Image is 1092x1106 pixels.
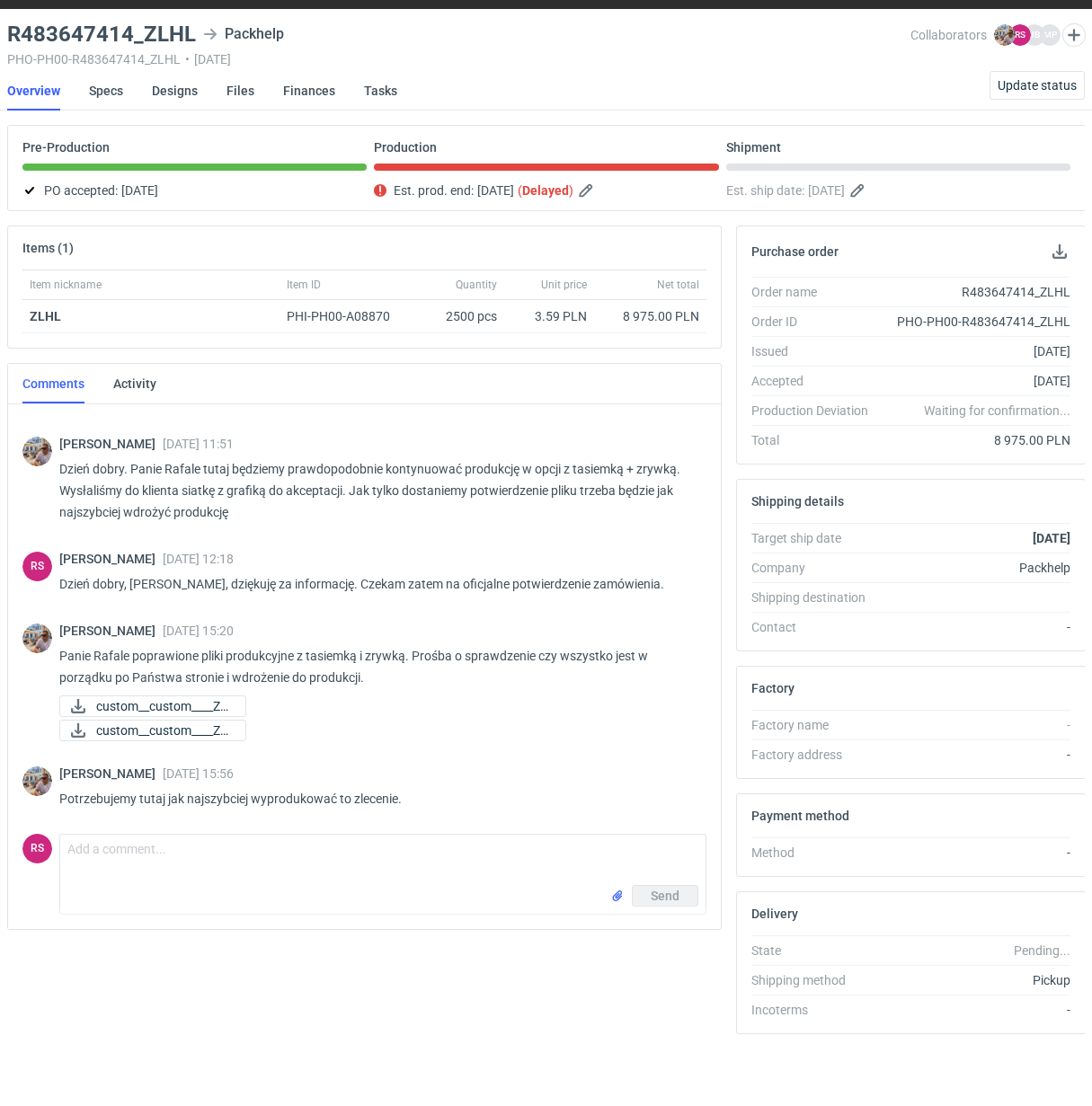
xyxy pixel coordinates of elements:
[751,681,795,695] h2: Factory
[22,624,52,653] img: Michał Palasek
[751,431,879,449] div: Total
[1033,531,1070,545] strong: [DATE]
[163,437,234,451] span: [DATE] 11:51
[287,278,321,292] span: Item ID
[751,244,839,259] h2: Purchase order
[96,721,231,740] span: custom__custom____ZL...
[751,283,879,301] div: Order name
[22,766,52,796] img: Michał Palasek
[7,71,60,111] a: Overview
[59,695,246,717] a: custom__custom____ZL...
[59,437,163,451] span: [PERSON_NAME]
[163,624,234,638] span: [DATE] 15:20
[59,720,239,741] div: custom__custom____ZLHL__d0__oR483647414__box_outside.pdf
[879,1001,1070,1019] div: -
[59,624,163,638] span: [PERSON_NAME]
[751,313,879,331] div: Order ID
[22,834,52,863] div: Rafał Stani
[59,695,239,717] div: custom__custom____ZLHL__d0__oR483647414__box_inside.pdf
[657,278,699,292] span: Net total
[456,278,497,292] span: Quantity
[726,180,1070,201] div: Est. ship date:
[994,24,1016,46] img: Michał Palasek
[1009,24,1031,46] figcaption: RS
[414,300,504,333] div: 2500 pcs
[879,746,1070,764] div: -
[879,559,1070,577] div: Packhelp
[163,766,234,781] span: [DATE] 15:56
[374,180,718,201] div: Est. prod. end:
[601,307,699,325] div: 8 975.00 PLN
[910,28,987,42] span: Collaborators
[751,618,879,636] div: Contact
[751,942,879,960] div: State
[364,71,397,111] a: Tasks
[924,402,1070,420] em: Waiting for confirmation...
[751,907,798,921] h2: Delivery
[751,559,879,577] div: Company
[283,71,335,111] a: Finances
[751,372,879,390] div: Accepted
[287,307,407,325] div: PHI-PH00-A08870
[518,183,522,198] em: (
[879,716,1070,734] div: -
[569,183,573,198] em: )
[30,309,61,323] strong: ZLHL
[511,307,587,325] div: 3.59 PLN
[998,79,1077,92] span: Update status
[1039,24,1061,46] figcaption: MP
[808,180,845,201] span: [DATE]
[651,889,679,902] span: Send
[7,52,910,66] div: PHO-PH00-R483647414_ZLHL [DATE]
[226,71,254,111] a: Files
[203,23,284,45] div: Packhelp
[59,720,246,741] a: custom__custom____ZL...
[751,1001,879,1019] div: Incoterms
[59,458,692,523] p: Dzień dobry. Panie Rafale tutaj będziemy prawdopodobnie kontynuować produkcję w opcji z tasiemką ...
[848,180,870,201] button: Edit estimated shipping date
[477,180,514,201] span: [DATE]
[22,437,52,466] img: Michał Palasek
[59,788,692,810] p: Potrzebujemy tutaj jak najszybciej wyprodukować to zlecenie.
[89,71,123,111] a: Specs
[632,885,698,907] button: Send
[1062,23,1086,47] button: Edit collaborators
[163,552,234,566] span: [DATE] 12:18
[1049,241,1070,262] button: Download PO
[22,364,84,403] a: Comments
[879,844,1070,862] div: -
[726,140,781,155] p: Shipment
[751,809,849,823] h2: Payment method
[879,313,1070,331] div: PHO-PH00-R483647414_ZLHL
[879,971,1070,989] div: Pickup
[522,183,569,198] strong: Delayed
[751,402,879,420] div: Production Deviation
[879,283,1070,301] div: R483647414_ZLHL
[59,552,163,566] span: [PERSON_NAME]
[59,645,692,688] p: Panie Rafale poprawione pliki produkcyjne z tasiemką i zrywką. Prośba o sprawdzenie czy wszystko ...
[751,971,879,989] div: Shipping method
[22,834,52,863] figcaption: RS
[22,552,52,581] figcaption: RS
[22,140,110,155] p: Pre-Production
[990,71,1085,100] button: Update status
[879,342,1070,360] div: [DATE]
[1014,943,1070,958] em: Pending...
[751,844,879,862] div: Method
[7,23,196,45] h3: R483647414_ZLHL
[751,342,879,360] div: Issued
[22,552,52,581] div: Rafał Stani
[30,278,102,292] span: Item nickname
[59,766,163,781] span: [PERSON_NAME]
[541,278,587,292] span: Unit price
[152,71,198,111] a: Designs
[879,618,1070,636] div: -
[113,364,156,403] a: Activity
[59,573,692,595] p: Dzień dobry, [PERSON_NAME], dziękuję za informację. Czekam zatem na oficjalne potwierdzenie zamów...
[879,372,1070,390] div: [DATE]
[22,180,367,201] div: PO accepted:
[374,140,437,155] p: Production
